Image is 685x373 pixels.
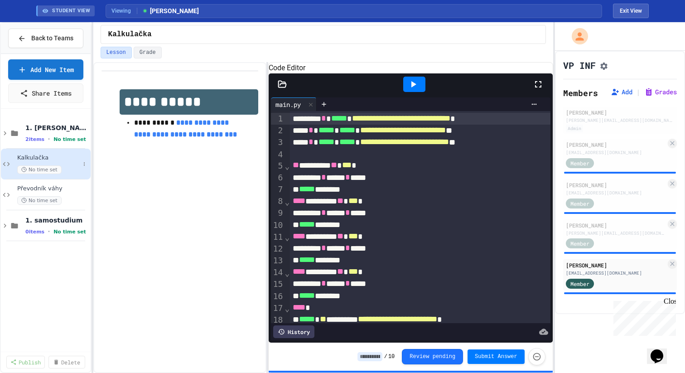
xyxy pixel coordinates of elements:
span: | [636,87,641,97]
button: Review pending [402,349,463,364]
h6: Code Editor [269,63,553,73]
button: Grades [644,87,677,97]
div: [PERSON_NAME] [566,140,666,149]
span: No time set [17,196,62,205]
div: main.py [271,100,305,109]
span: Viewing [111,7,137,15]
span: Fold line [284,268,290,278]
div: 15 [271,278,285,290]
button: Lesson [101,47,132,58]
div: 18 [271,314,285,326]
h2: Members [563,87,598,99]
h1: VP INF [563,59,596,72]
span: No time set [53,136,86,142]
div: main.py [271,97,317,111]
div: 1 [271,113,285,125]
a: Delete [48,356,85,368]
iframe: chat widget [610,297,676,336]
span: Fold line [284,304,290,313]
div: [PERSON_NAME] [566,108,674,116]
span: • [48,136,50,143]
a: Add New Item [8,59,83,80]
span: STUDENT VIEW [52,7,90,15]
div: 14 [271,266,285,278]
div: 8 [271,195,285,207]
span: Fold line [284,233,290,242]
span: • [48,228,50,235]
button: Force resubmission of student's answer (Admin only) [528,348,545,365]
div: 12 [271,243,285,255]
a: Share Items [8,83,83,103]
span: Kalkulačka [108,29,152,40]
span: 1. [PERSON_NAME] [25,124,89,132]
div: [PERSON_NAME][EMAIL_ADDRESS][DOMAIN_NAME] [566,230,666,237]
span: Member [570,239,589,247]
div: 4 [271,149,285,160]
div: Chat with us now!Close [4,4,63,58]
button: Assignment Settings [599,60,608,71]
span: [PERSON_NAME] [142,6,199,16]
a: Publish [6,356,45,368]
div: [PERSON_NAME] [566,261,666,269]
span: No time set [53,229,86,235]
span: Member [570,159,589,167]
div: 9 [271,207,285,219]
button: More options [80,160,89,169]
span: 1. samostudium [25,216,89,224]
span: Fold line [284,161,290,171]
span: Fold line [284,197,290,207]
div: 10 [271,219,285,231]
span: Submit Answer [475,353,517,360]
span: 10 [388,353,395,360]
div: 5 [271,160,285,172]
span: 0 items [25,229,44,235]
span: No time set [17,165,62,174]
iframe: chat widget [647,337,676,364]
button: Exit student view [613,4,649,18]
div: Admin [566,125,583,132]
span: Převodník váhy [17,185,89,193]
span: Member [570,280,589,288]
div: 13 [271,255,285,266]
div: [PERSON_NAME] [566,181,666,189]
div: My Account [562,26,590,47]
div: [PERSON_NAME][EMAIL_ADDRESS][DOMAIN_NAME] [566,117,674,124]
div: 3 [271,136,285,148]
div: [EMAIL_ADDRESS][DOMAIN_NAME] [566,149,666,156]
div: [EMAIL_ADDRESS][DOMAIN_NAME] [566,270,666,276]
div: 7 [271,184,285,195]
div: 11 [271,231,285,243]
div: History [273,325,314,338]
span: Back to Teams [31,34,73,43]
div: 6 [271,172,285,184]
div: [EMAIL_ADDRESS][DOMAIN_NAME] [566,189,666,196]
button: Submit Answer [468,349,525,364]
div: 17 [271,302,285,314]
div: 2 [271,125,285,136]
span: Member [570,199,589,208]
span: 2 items [25,136,44,142]
div: [PERSON_NAME] [566,221,666,229]
span: Kalkulačka [17,154,80,162]
div: 16 [271,291,285,302]
button: Back to Teams [8,29,83,48]
span: / [384,353,387,360]
button: Grade [134,47,162,58]
button: Add [611,87,632,97]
